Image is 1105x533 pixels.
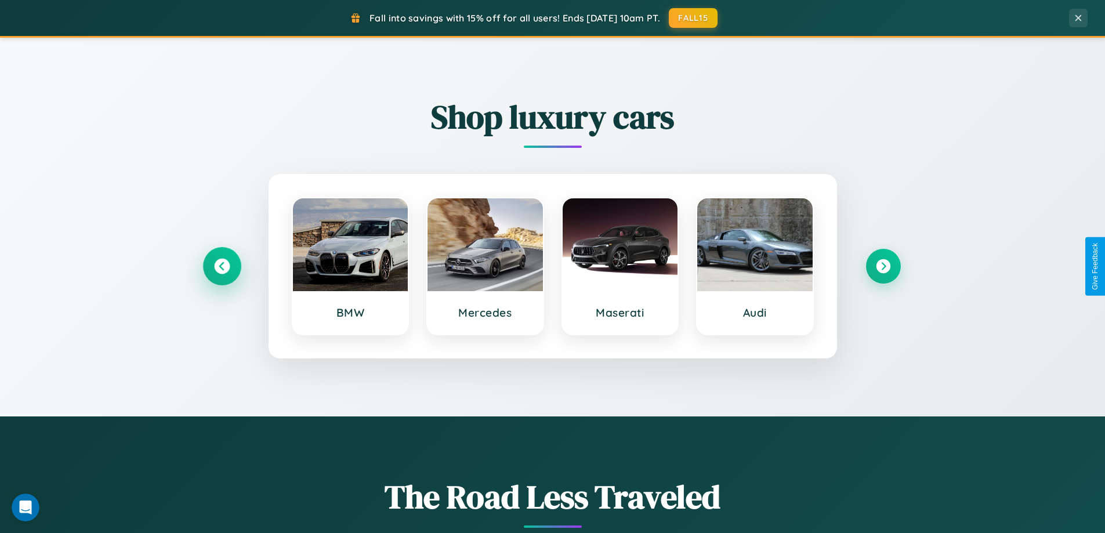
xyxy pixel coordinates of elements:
[205,95,901,139] h2: Shop luxury cars
[669,8,718,28] button: FALL15
[205,474,901,519] h1: The Road Less Traveled
[1091,243,1099,290] div: Give Feedback
[12,494,39,521] iframe: Intercom live chat
[709,306,801,320] h3: Audi
[369,12,660,24] span: Fall into savings with 15% off for all users! Ends [DATE] 10am PT.
[574,306,666,320] h3: Maserati
[305,306,397,320] h3: BMW
[439,306,531,320] h3: Mercedes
